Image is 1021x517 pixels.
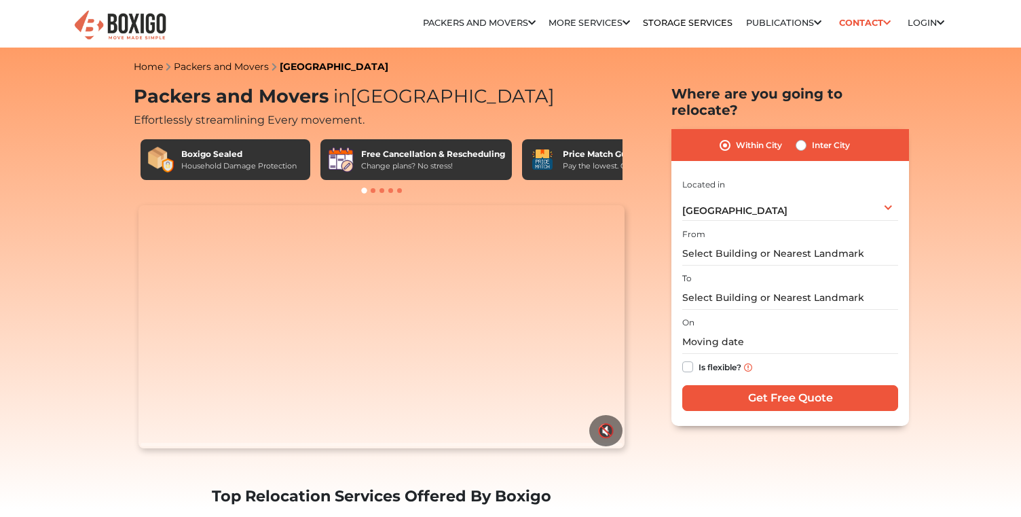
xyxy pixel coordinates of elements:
a: Contact [834,12,895,33]
div: Price Match Guarantee [563,148,666,160]
a: Publications [746,18,821,28]
a: More services [549,18,630,28]
label: To [682,272,692,285]
label: On [682,317,694,329]
div: Pay the lowest. Guaranteed! [563,160,666,172]
a: Home [134,60,163,73]
button: 🔇 [589,415,623,446]
div: Free Cancellation & Rescheduling [361,148,505,160]
div: Household Damage Protection [181,160,297,172]
span: in [333,85,350,107]
input: Get Free Quote [682,385,898,411]
input: Select Building or Nearest Landmark [682,286,898,310]
input: Select Building or Nearest Landmark [682,242,898,266]
span: Effortlessly streamlining Every movement. [134,113,365,126]
a: Packers and Movers [174,60,269,73]
img: Free Cancellation & Rescheduling [327,146,354,173]
span: [GEOGRAPHIC_DATA] [329,85,555,107]
label: From [682,228,705,240]
img: info [744,363,752,372]
span: [GEOGRAPHIC_DATA] [682,204,787,217]
video: Your browser does not support the video tag. [138,205,624,448]
label: Located in [682,179,725,191]
img: Boxigo [73,9,168,42]
a: Storage Services [643,18,732,28]
h2: Top Relocation Services Offered By Boxigo [134,487,629,505]
img: Boxigo Sealed [147,146,174,173]
a: [GEOGRAPHIC_DATA] [280,60,388,73]
a: Login [908,18,944,28]
label: Inter City [812,137,850,154]
div: Change plans? No stress! [361,160,505,172]
input: Moving date [682,330,898,354]
label: Is flexible? [699,359,741,373]
label: Within City [736,137,782,154]
img: Price Match Guarantee [529,146,556,173]
h2: Where are you going to relocate? [671,86,909,118]
h1: Packers and Movers [134,86,629,108]
a: Packers and Movers [423,18,536,28]
div: Boxigo Sealed [181,148,297,160]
